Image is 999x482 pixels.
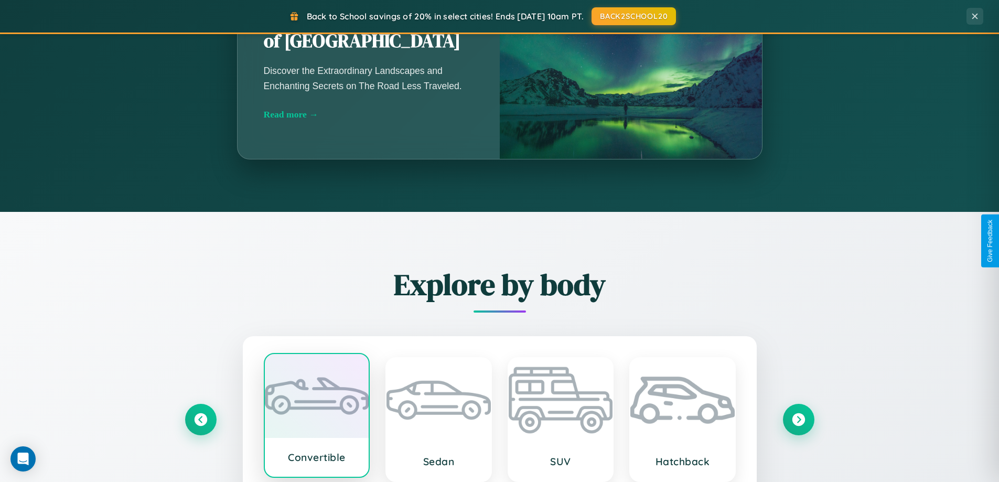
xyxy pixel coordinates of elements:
[986,220,994,262] div: Give Feedback
[307,11,584,22] span: Back to School savings of 20% in select cities! Ends [DATE] 10am PT.
[641,455,724,468] h3: Hatchback
[275,451,359,464] h3: Convertible
[397,455,480,468] h3: Sedan
[264,63,474,93] p: Discover the Extraordinary Landscapes and Enchanting Secrets on The Road Less Traveled.
[10,446,36,472] div: Open Intercom Messenger
[185,264,814,305] h2: Explore by body
[519,455,603,468] h3: SUV
[264,5,474,53] h2: Unearthing the Mystique of [GEOGRAPHIC_DATA]
[264,109,474,120] div: Read more →
[592,7,676,25] button: BACK2SCHOOL20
